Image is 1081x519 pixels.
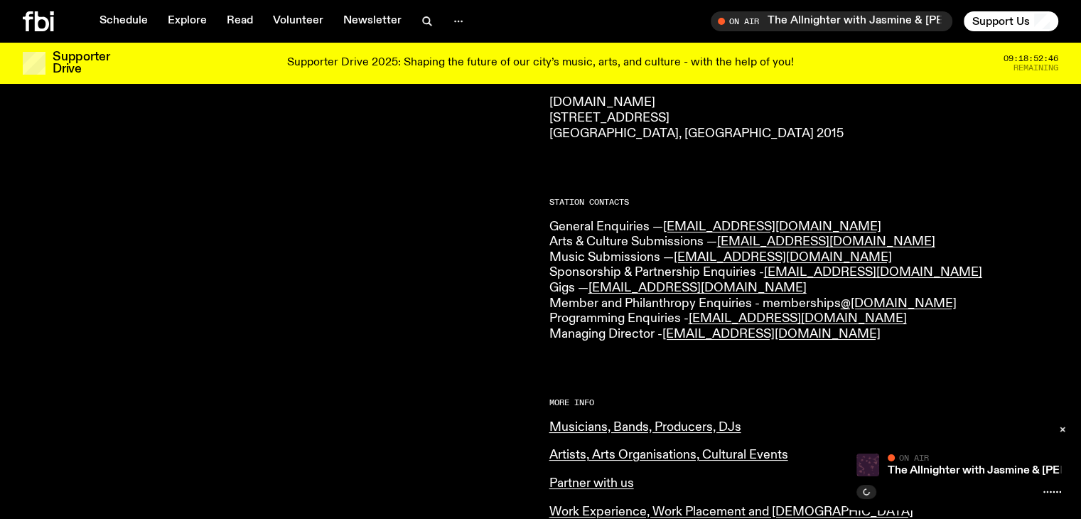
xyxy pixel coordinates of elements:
a: [EMAIL_ADDRESS][DOMAIN_NAME] [674,251,892,264]
h2: More Info [549,399,1059,407]
h3: Supporter Drive [53,51,109,75]
h2: Station Contacts [549,198,1059,206]
a: Volunteer [264,11,332,31]
span: On Air [899,453,929,462]
a: Musicians, Bands, Producers, DJs [549,421,741,434]
a: [EMAIL_ADDRESS][DOMAIN_NAME] [689,312,907,325]
p: General Enquiries — Arts & Culture Submissions — Music Submissions — Sponsorship & Partnership En... [549,220,1059,343]
a: Schedule [91,11,156,31]
a: [EMAIL_ADDRESS][DOMAIN_NAME] [663,220,881,233]
a: Newsletter [335,11,410,31]
a: Explore [159,11,215,31]
a: Artists, Arts Organisations, Cultural Events [549,449,788,461]
button: On AirThe Allnighter with Jasmine & [PERSON_NAME] [711,11,952,31]
a: Read [218,11,262,31]
a: Partner with us [549,477,634,490]
a: [EMAIL_ADDRESS][DOMAIN_NAME] [717,235,935,248]
a: [EMAIL_ADDRESS][DOMAIN_NAME] [662,328,881,341]
span: Remaining [1013,64,1058,72]
p: [DOMAIN_NAME] [STREET_ADDRESS] [GEOGRAPHIC_DATA], [GEOGRAPHIC_DATA] 2015 [549,95,1059,141]
a: @[DOMAIN_NAME] [841,297,957,310]
p: Supporter Drive 2025: Shaping the future of our city’s music, arts, and culture - with the help o... [287,57,794,70]
span: Support Us [972,15,1030,28]
a: [EMAIL_ADDRESS][DOMAIN_NAME] [588,282,807,294]
a: [EMAIL_ADDRESS][DOMAIN_NAME] [764,266,982,279]
a: Work Experience, Work Placement and [DEMOGRAPHIC_DATA] [549,505,913,518]
button: Support Us [964,11,1058,31]
span: 09:18:52:46 [1004,55,1058,63]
